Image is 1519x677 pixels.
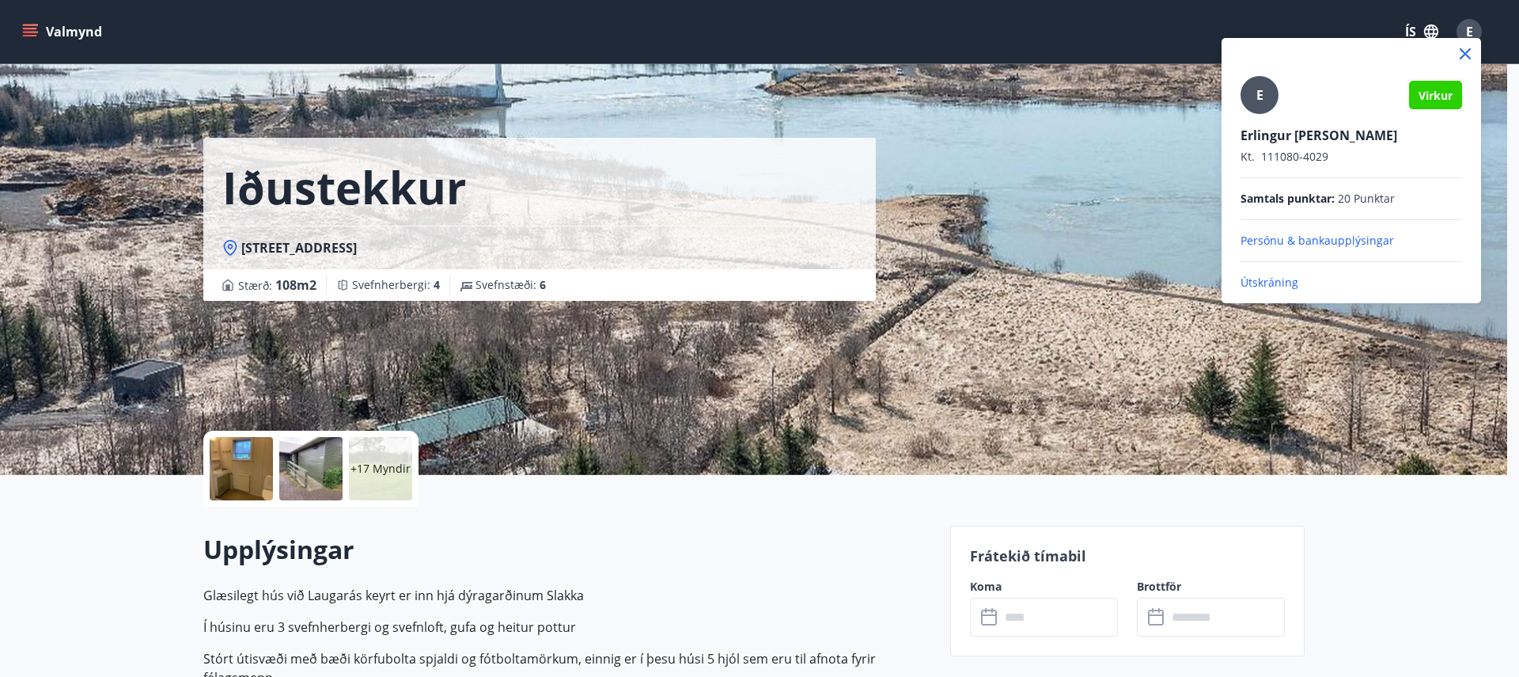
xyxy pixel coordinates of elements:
span: E [1256,86,1263,104]
p: Persónu & bankaupplýsingar [1241,233,1462,249]
p: Erlingur [PERSON_NAME] [1241,127,1462,144]
span: 20 Punktar [1338,191,1395,207]
span: Kt. [1241,149,1255,164]
span: Samtals punktar : [1241,191,1335,207]
p: 111080-4029 [1241,149,1462,165]
span: Virkur [1419,88,1453,103]
p: Útskráning [1241,275,1462,291]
